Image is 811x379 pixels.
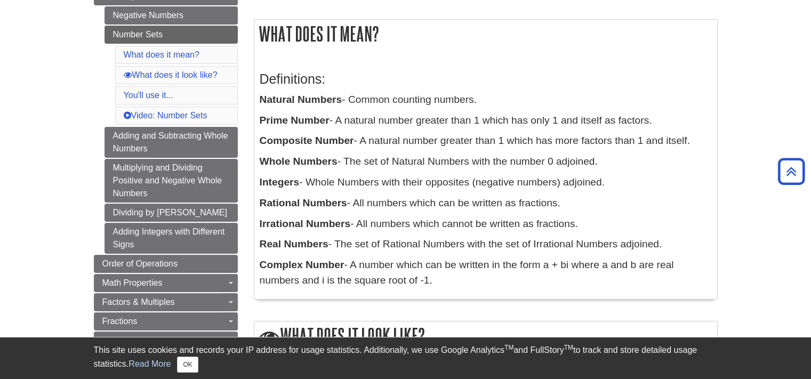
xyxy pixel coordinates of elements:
div: This site uses cookies and records your IP address for usage statistics. Additionally, we use Goo... [94,344,718,373]
p: - A number which can be written in the form a + bi where a and b are real numbers and i is the sq... [260,257,712,288]
b: Complex Number [260,259,344,270]
a: What does it mean? [124,50,199,59]
span: Order of Operations [102,259,178,268]
b: Integers [260,176,300,188]
p: - All numbers which can be written as fractions. [260,196,712,211]
p: - The set of Rational Numbers with the set of Irrational Numbers adjoined. [260,237,712,252]
a: Number Sets [105,26,238,44]
b: Composite Number [260,135,354,146]
b: Whole Numbers [260,156,338,167]
button: Close [177,357,198,373]
a: Order of Operations [94,255,238,273]
a: Dividing by [PERSON_NAME] [105,204,238,222]
sup: TM [564,344,573,351]
span: Factors & Multiples [102,297,175,307]
a: Read More [129,359,171,368]
a: Adding Integers with Different Signs [105,223,238,254]
a: Multiplying and Dividing Positive and Negative Whole Numbers [105,159,238,203]
a: Math Properties [94,274,238,292]
h3: Definitions: [260,71,712,87]
h2: What does it look like? [254,321,717,352]
sup: TM [504,344,513,351]
p: - All numbers which cannot be written as fractions. [260,216,712,232]
a: Factors & Multiples [94,293,238,311]
p: - Common counting numbers. [260,92,712,108]
p: - A natural number greater than 1 which has only 1 and itself as factors. [260,113,712,128]
a: What does it look like? [124,70,218,79]
span: Fractions [102,317,138,326]
a: Video: Number Sets [124,111,207,120]
b: Rational Numbers [260,197,347,208]
a: Negative Numbers [105,6,238,25]
h2: What does it mean? [254,20,717,48]
span: Decimals [102,336,138,345]
b: Real Numbers [260,238,328,249]
span: Math Properties [102,278,163,287]
b: Irrational Numbers [260,218,351,229]
a: Adding and Subtracting Whole Numbers [105,127,238,158]
b: Natural Numbers [260,94,342,105]
a: Back to Top [774,164,808,179]
b: Prime Number [260,115,330,126]
a: You'll use it... [124,91,173,100]
a: Fractions [94,312,238,330]
p: - A natural number greater than 1 which has more factors than 1 and itself. [260,133,712,149]
p: - Whole Numbers with their opposites (negative numbers) adjoined. [260,175,712,190]
a: Decimals [94,332,238,350]
p: - The set of Natural Numbers with the number 0 adjoined. [260,154,712,170]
